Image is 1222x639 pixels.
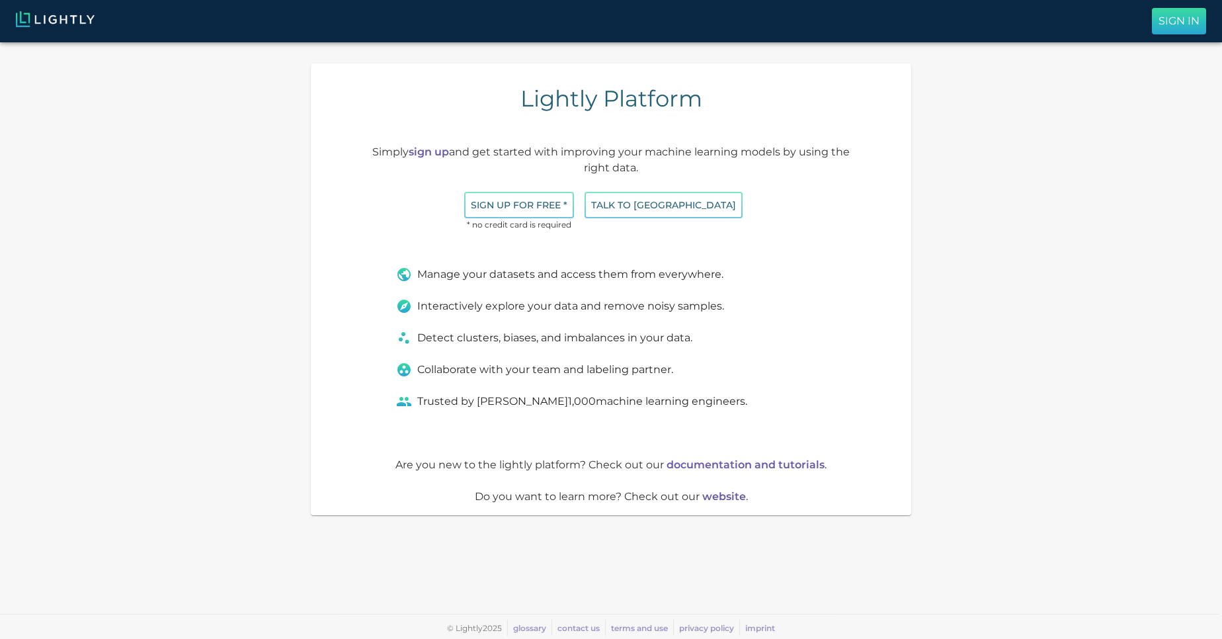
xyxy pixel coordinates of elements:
[464,192,574,219] button: Sign up for free *
[396,298,827,314] div: Interactively explore your data and remove noisy samples.
[396,267,827,282] div: Manage your datasets and access them from everywhere.
[396,330,827,346] div: Detect clusters, biases, and imbalances in your data.
[16,11,95,27] img: Lightly
[371,489,851,505] p: Do you want to learn more? Check out our .
[409,146,449,158] a: sign up
[679,623,734,633] a: privacy policy
[745,623,775,633] a: imprint
[371,144,851,176] p: Simply and get started with improving your machine learning models by using the right data.
[585,198,743,211] a: Talk to [GEOGRAPHIC_DATA]
[585,192,743,219] button: Talk to [GEOGRAPHIC_DATA]
[1152,8,1206,34] button: Sign In
[513,623,546,633] a: glossary
[702,490,746,503] a: website
[464,198,574,211] a: Sign up for free *
[371,457,851,473] p: Are you new to the lightly platform? Check out our .
[447,623,502,633] span: © Lightly 2025
[611,623,668,633] a: terms and use
[396,394,827,409] div: Trusted by [PERSON_NAME] 1,000 machine learning engineers.
[557,623,600,633] a: contact us
[396,362,827,378] div: Collaborate with your team and labeling partner.
[1159,13,1200,29] p: Sign In
[520,85,702,112] h4: Lightly Platform
[464,218,574,232] span: * no credit card is required
[667,458,825,471] a: documentation and tutorials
